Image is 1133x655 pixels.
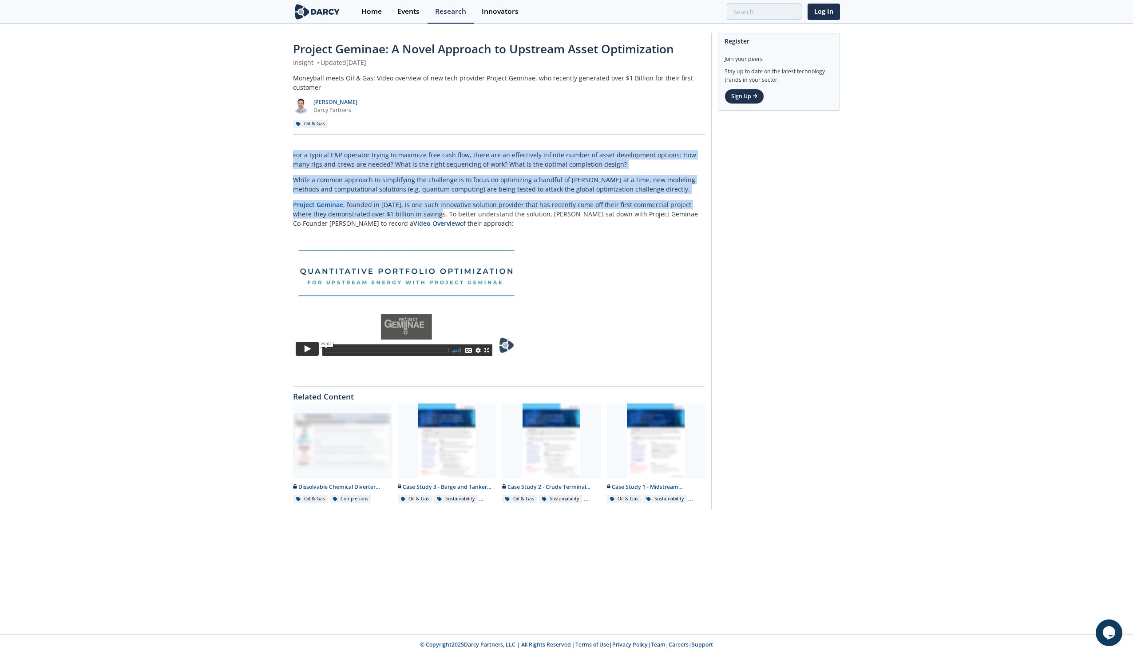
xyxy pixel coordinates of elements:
div: Stay up to date on the latest technology trends in your sector. [725,63,833,84]
div: Case Study 1 - Midstream Applications [607,483,705,491]
span: Project Geminae: A Novel Approach to Upstream Asset Optimization [293,41,674,57]
a: Case Study 2 - Crude Terminal Applications preview Case Study 2 - Crude Terminal Applications Oil... [499,403,604,503]
a: Project Geminae [293,200,343,209]
a: Privacy Policy [612,641,648,648]
p: , founded in [DATE], is one such innovative solution provider that has recently come off their fi... [293,200,705,228]
span: • [315,58,321,67]
iframe: chat widget [1096,619,1124,646]
a: Sign Up [725,89,764,104]
img: Image [293,234,518,364]
div: Related Content [293,387,705,401]
a: Log In [808,4,840,20]
div: Case Study 2 - Crude Terminal Applications [502,483,601,491]
a: Support [692,641,713,648]
a: Case Study 1 - Midstream Applications preview Case Study 1 - Midstream Applications Oil & Gas Sus... [604,403,709,503]
a: Team [651,641,666,648]
div: Oil & Gas [398,495,433,503]
a: Terms of Use [575,641,609,648]
div: Case Study 3 - Barge and Tanker Applications [398,483,496,491]
div: Join your peers [725,49,833,63]
div: Register [725,33,833,49]
img: logo-wide.svg [293,4,341,20]
div: Dissolvable Chemical Diverter Innovators - Innovator Landscape [293,483,392,491]
a: Dissolvable Chemical Diverter Innovators - Innovator Landscape preview Dissolvable Chemical Diver... [290,403,395,503]
div: Research [435,8,466,15]
div: Sustainability [643,495,687,503]
a: Video Overview [413,219,460,228]
div: Oil & Gas [607,495,642,503]
div: Sustainability [434,495,478,503]
a: Case Study 3 - Barge and Tanker Applications preview Case Study 3 - Barge and Tanker Applications... [395,403,499,503]
p: For a typical E&P operator trying to maximize free cash flow, there are an effectively infinite n... [293,150,705,169]
div: Home [361,8,382,15]
input: Advanced Search [727,4,801,20]
p: Darcy Partners [313,106,357,114]
div: Moneyball meets Oil & Gas: Video overview of new tech provider Project Geminae, who recently gene... [293,73,705,92]
div: Oil & Gas [502,495,537,503]
div: Events [397,8,420,15]
div: Completions [330,495,372,503]
div: Sustainability [539,495,582,503]
div: Innovators [482,8,519,15]
p: © Copyright 2025 Darcy Partners, LLC | All Rights Reserved | | | | | [238,641,895,649]
a: Careers [669,641,689,648]
div: Oil & Gas [293,495,328,503]
div: Insight Updated [DATE] [293,58,705,67]
p: While a common approach to simplifying the challenge is to focus on optimizing a handful of [PERS... [293,175,705,194]
div: Oil & Gas [293,120,328,128]
p: [PERSON_NAME] [313,98,357,106]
